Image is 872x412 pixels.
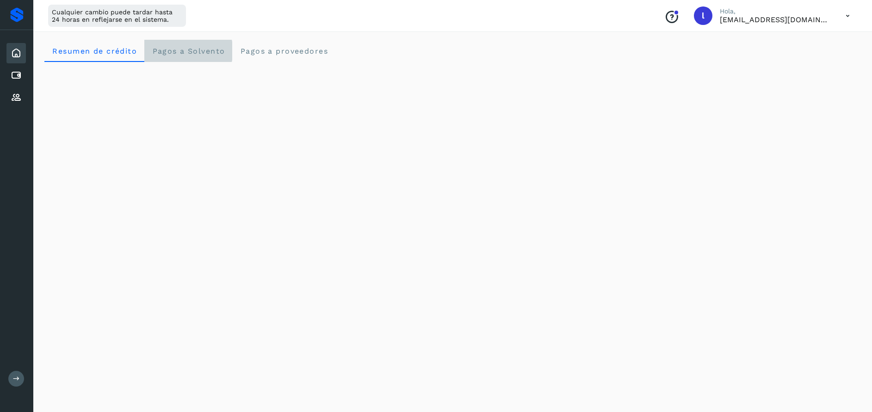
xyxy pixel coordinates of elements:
[48,5,186,27] div: Cualquier cambio puede tardar hasta 24 horas en reflejarse en el sistema.
[6,43,26,63] div: Inicio
[6,65,26,86] div: Cuentas por pagar
[152,47,225,55] span: Pagos a Solvento
[6,87,26,108] div: Proveedores
[240,47,328,55] span: Pagos a proveedores
[52,47,137,55] span: Resumen de crédito
[720,15,831,24] p: luisfgonzalez@solgic.mx
[720,7,831,15] p: Hola,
